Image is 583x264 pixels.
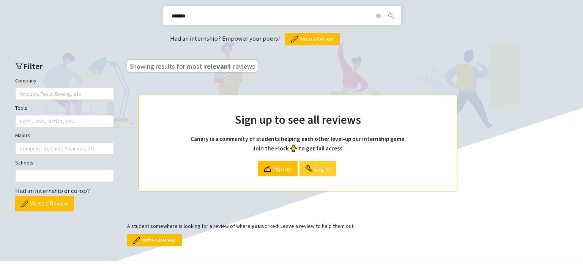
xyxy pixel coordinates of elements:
a: Sign up [258,161,298,176]
span: Write a Review [142,236,176,244]
span: Had an internship? Empower your peers! [170,34,281,43]
label: Company [15,76,36,85]
span: Had an internship or co-op? [15,187,90,195]
button: Write a Review [285,33,340,45]
button: search [385,10,397,22]
h3: Showing results for most reviews [127,60,258,72]
button: Write a Review [127,234,182,246]
span: Write a Review [300,35,334,43]
span: filter [15,62,23,70]
img: bird_front.png [290,145,297,152]
a: Log in [299,161,336,176]
span: search [385,13,397,19]
button: Write a Review [15,196,74,211]
h4: Canary is a community of students helping each other level-up our internship game. Join the Flock... [154,134,442,153]
span: Sign up [273,161,291,175]
span: Log in [314,161,330,175]
label: Schools [15,158,33,167]
img: pencil.png [291,36,298,43]
label: Majors [15,131,30,139]
label: Tools [15,104,27,112]
h2: Sign up to see all reviews [154,111,442,129]
img: pencil.png [21,201,28,207]
span: Write a Review [30,199,68,208]
img: register.png [264,165,271,172]
b: you [252,223,261,229]
span: close-circle [376,14,381,18]
span: relevant [203,61,232,70]
p: A student somewhere is looking for a review of where worked! Leave a review to help them out! [127,222,469,230]
img: login.png [306,165,312,172]
h2: Filter [15,60,114,73]
input: Tools [20,117,21,126]
img: pencil.png [133,237,140,244]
